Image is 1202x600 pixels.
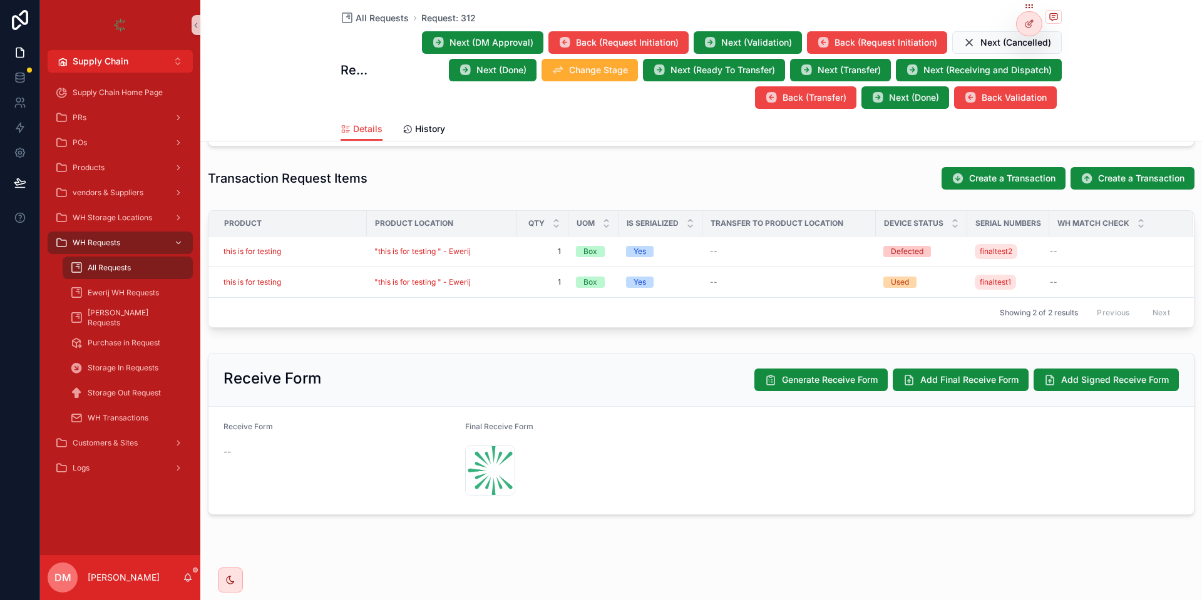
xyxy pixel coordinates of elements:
[403,118,445,143] a: History
[896,59,1062,81] button: Next (Receiving and Dispatch)
[711,218,843,228] span: Transfer To Product Location
[374,247,471,257] a: "this is for testing " - Ewerij
[969,172,1056,185] span: Create a Transaction
[63,282,193,304] a: Ewerij WH Requests
[48,106,193,129] a: PRs
[88,263,131,273] span: All Requests
[975,218,1041,228] span: Serial Numbers
[88,338,160,348] span: Purchase in Request
[375,218,453,228] span: Product Location
[783,91,846,104] span: Back (Transfer)
[73,88,163,98] span: Supply Chain Home Page
[891,246,923,257] div: Defected
[893,369,1029,391] button: Add Final Receive Form
[40,73,200,496] div: scrollable content
[807,31,947,54] button: Back (Request Initiation)
[223,445,231,458] span: --
[223,422,273,431] span: Receive Form
[223,247,359,257] a: this is for testing
[954,86,1057,109] button: Back Validation
[223,369,321,389] h2: Receive Form
[980,36,1051,49] span: Next (Cancelled)
[1050,277,1178,287] a: --
[952,31,1062,54] button: Next (Cancelled)
[1034,369,1179,391] button: Add Signed Receive Form
[577,218,595,228] span: UOM
[63,307,193,329] a: [PERSON_NAME] Requests
[980,277,1011,287] span: finaltest1
[208,170,367,187] h1: Transaction Request Items
[341,12,409,24] a: All Requests
[891,277,909,288] div: Used
[583,246,597,257] div: Box
[374,277,471,287] a: "this is for testing " - Ewerij
[1050,247,1057,257] span: --
[569,64,628,76] span: Change Stage
[421,12,476,24] a: Request: 312
[73,113,86,123] span: PRs
[975,272,1042,292] a: finaltest1
[224,218,262,228] span: Product
[48,432,193,454] a: Customers & Sites
[73,188,143,198] span: vendors & Suppliers
[88,308,180,328] span: [PERSON_NAME] Requests
[721,36,792,49] span: Next (Validation)
[883,246,960,257] a: Defected
[670,64,775,76] span: Next (Ready To Transfer)
[223,247,281,257] span: this is for testing
[1057,218,1129,228] span: WH Match check
[88,288,159,298] span: Ewerij WH Requests
[356,12,409,24] span: All Requests
[583,277,597,288] div: Box
[374,247,510,257] a: "this is for testing " - Ewerij
[48,181,193,204] a: vendors & Suppliers
[449,36,533,49] span: Next (DM Approval)
[110,15,130,35] img: App logo
[88,363,158,373] span: Storage In Requests
[1071,167,1194,190] button: Create a Transaction
[528,218,545,228] span: QTY
[63,332,193,354] a: Purchase in Request
[63,257,193,279] a: All Requests
[861,86,949,109] button: Next (Done)
[975,275,1016,290] a: finaltest1
[923,64,1052,76] span: Next (Receiving and Dispatch)
[88,571,160,584] p: [PERSON_NAME]
[576,277,611,288] a: Box
[884,218,943,228] span: Device Status
[63,407,193,429] a: WH Transactions
[63,357,193,379] a: Storage In Requests
[48,50,193,73] button: Select Button
[542,59,638,81] button: Change Stage
[223,277,281,287] a: this is for testing
[223,277,359,287] a: this is for testing
[782,374,878,386] span: Generate Receive Form
[73,213,152,223] span: WH Storage Locations
[422,31,543,54] button: Next (DM Approval)
[634,246,646,257] div: Yes
[525,277,561,287] a: 1
[626,246,695,257] a: Yes
[525,247,561,257] a: 1
[975,242,1042,262] a: finaltest2
[88,388,161,398] span: Storage Out Request
[73,163,105,173] span: Products
[63,382,193,404] a: Storage Out Request
[476,64,527,76] span: Next (Done)
[790,59,891,81] button: Next (Transfer)
[835,36,937,49] span: Back (Request Initiation)
[1098,172,1184,185] span: Create a Transaction
[48,131,193,154] a: POs
[710,247,868,257] a: --
[73,238,120,248] span: WH Requests
[754,369,888,391] button: Generate Receive Form
[920,374,1019,386] span: Add Final Receive Form
[1050,277,1057,287] span: --
[710,277,717,287] span: --
[415,123,445,135] span: History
